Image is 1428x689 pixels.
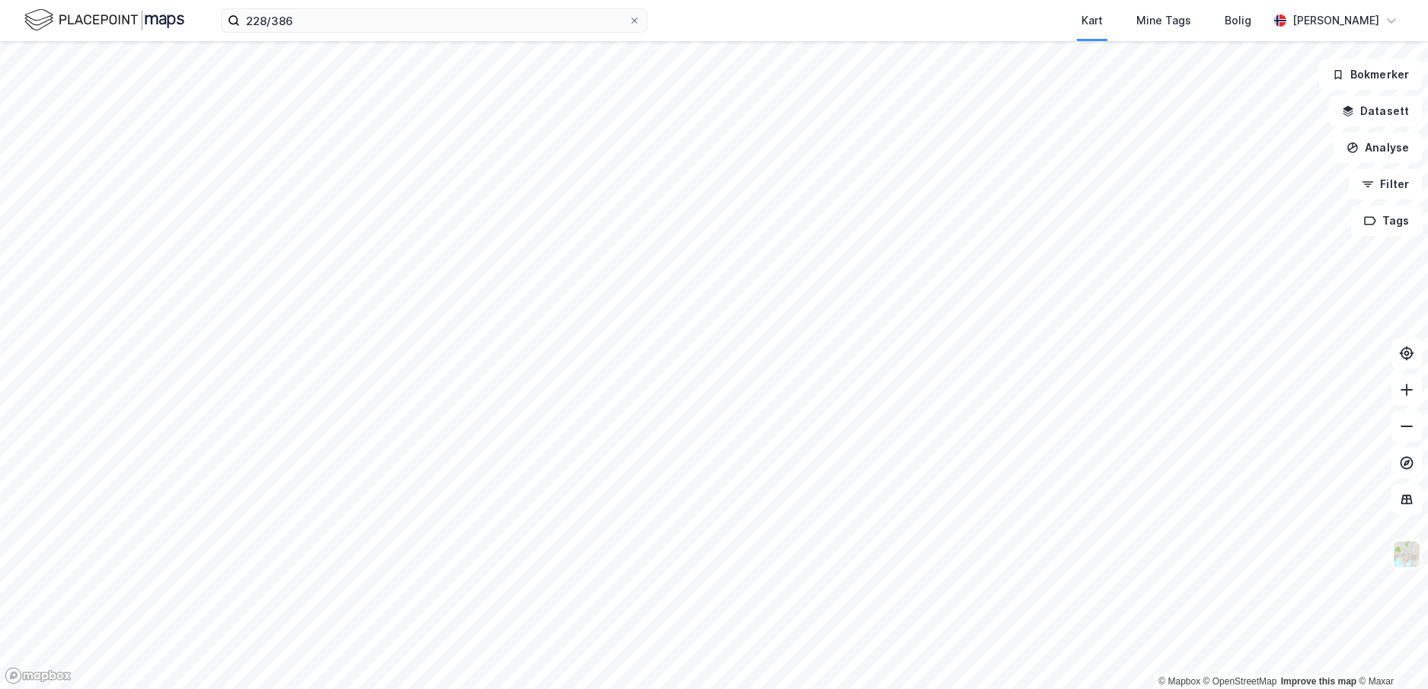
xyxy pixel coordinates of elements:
img: logo.f888ab2527a4732fd821a326f86c7f29.svg [24,7,184,33]
a: Improve this map [1281,676,1356,687]
button: Datasett [1329,96,1422,126]
button: Filter [1349,169,1422,199]
button: Analyse [1334,132,1422,163]
button: Tags [1351,206,1422,236]
div: Kart [1081,11,1103,30]
a: Mapbox [1158,676,1200,687]
div: Bolig [1225,11,1251,30]
div: Kontrollprogram for chat [1352,616,1428,689]
div: Mine Tags [1136,11,1191,30]
img: Z [1392,540,1421,569]
div: [PERSON_NAME] [1292,11,1379,30]
input: Søk på adresse, matrikkel, gårdeiere, leietakere eller personer [240,9,628,32]
button: Bokmerker [1319,59,1422,90]
a: Mapbox homepage [5,667,72,684]
a: OpenStreetMap [1203,676,1277,687]
iframe: Chat Widget [1352,616,1428,689]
